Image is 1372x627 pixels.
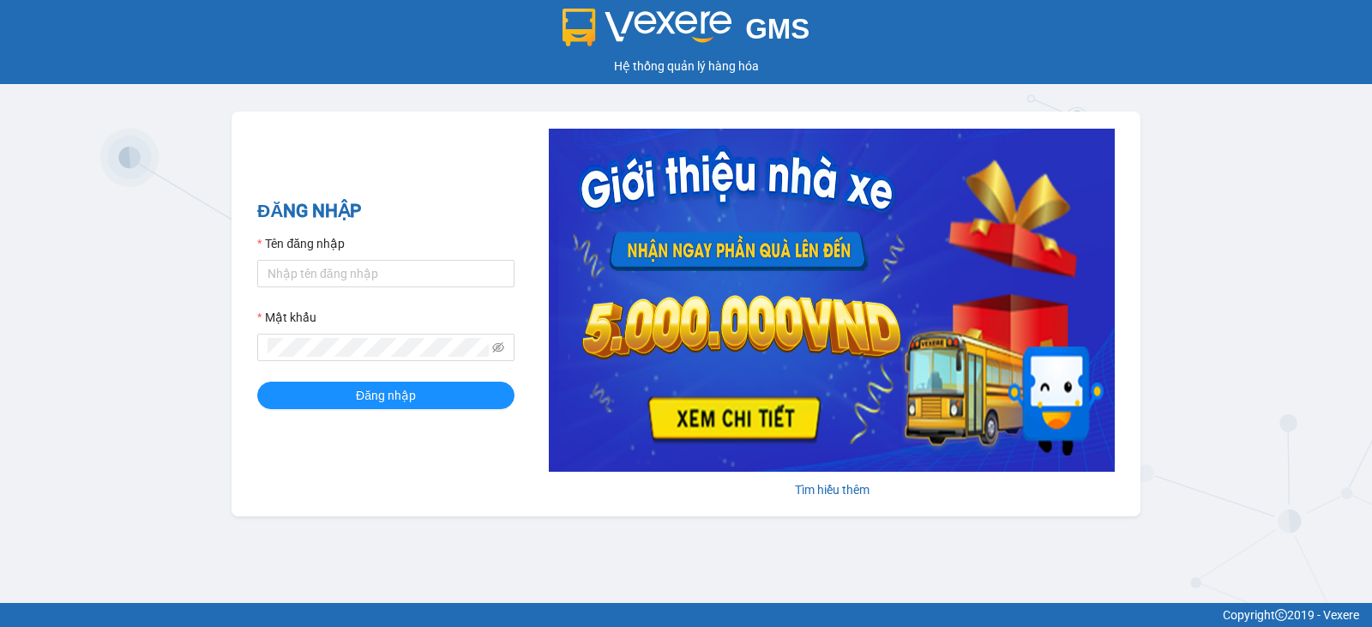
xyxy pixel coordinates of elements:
[268,338,489,357] input: Mật khẩu
[257,260,514,287] input: Tên đăng nhập
[4,57,1368,75] div: Hệ thống quản lý hàng hóa
[257,234,345,253] label: Tên đăng nhập
[1275,609,1287,621] span: copyright
[13,606,1359,624] div: Copyright 2019 - Vexere
[492,341,504,353] span: eye-invisible
[257,197,514,226] h2: ĐĂNG NHẬP
[563,26,810,39] a: GMS
[257,308,316,327] label: Mật khẩu
[356,386,416,405] span: Đăng nhập
[549,480,1115,499] div: Tìm hiểu thêm
[563,9,732,46] img: logo 2
[745,13,809,45] span: GMS
[549,129,1115,472] img: banner-0
[257,382,514,409] button: Đăng nhập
